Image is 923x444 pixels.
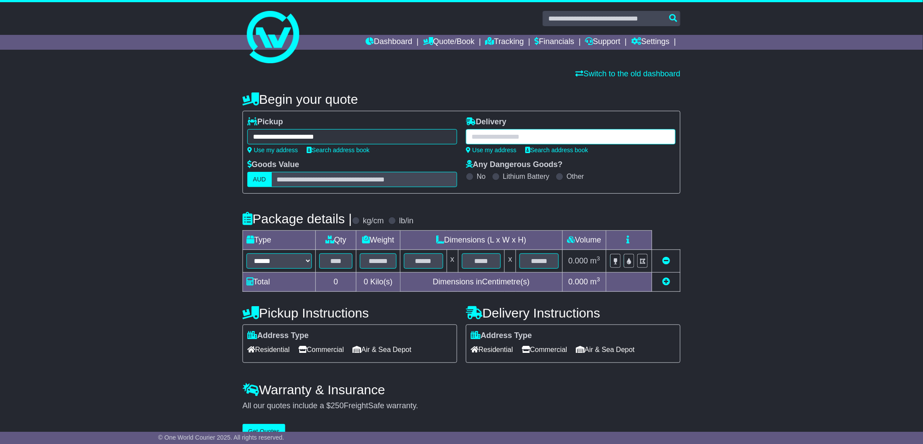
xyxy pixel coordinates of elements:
span: 0.000 [568,256,588,265]
span: 250 [331,401,344,410]
a: Dashboard [366,35,412,50]
td: Dimensions in Centimetre(s) [400,273,562,292]
span: m [590,256,600,265]
span: Commercial [298,343,344,356]
a: Support [585,35,621,50]
span: Residential [471,343,513,356]
span: Air & Sea Depot [576,343,635,356]
label: Address Type [247,331,309,341]
td: Total [243,273,316,292]
td: Volume [562,231,606,250]
td: Type [243,231,316,250]
a: Search address book [525,147,588,154]
td: 0 [316,273,356,292]
td: Weight [356,231,400,250]
sup: 3 [597,255,600,262]
label: Any Dangerous Goods? [466,160,563,170]
span: 0 [364,277,368,286]
td: Qty [316,231,356,250]
td: x [505,250,516,273]
div: All our quotes include a $ FreightSafe warranty. [243,401,680,411]
a: Remove this item [662,256,670,265]
a: Tracking [485,35,524,50]
button: Get Quotes [243,424,285,439]
label: Address Type [471,331,532,341]
a: Financials [535,35,574,50]
td: Kilo(s) [356,273,400,292]
label: lb/in [399,216,414,226]
span: Commercial [522,343,567,356]
h4: Delivery Instructions [466,306,680,320]
a: Quote/Book [423,35,475,50]
label: Pickup [247,117,283,127]
sup: 3 [597,276,600,283]
label: Lithium Battery [503,172,550,181]
h4: Pickup Instructions [243,306,457,320]
label: Other [567,172,584,181]
span: Air & Sea Depot [353,343,412,356]
h4: Package details | [243,212,352,226]
a: Search address book [307,147,369,154]
span: m [590,277,600,286]
label: Goods Value [247,160,299,170]
label: kg/cm [363,216,384,226]
a: Use my address [247,147,298,154]
h4: Warranty & Insurance [243,383,680,397]
span: © One World Courier 2025. All rights reserved. [158,434,284,441]
a: Switch to the old dashboard [576,69,680,78]
span: 0.000 [568,277,588,286]
label: Delivery [466,117,506,127]
a: Add new item [662,277,670,286]
h4: Begin your quote [243,92,680,106]
label: No [477,172,485,181]
label: AUD [247,172,272,187]
a: Use my address [466,147,516,154]
td: x [447,250,458,273]
td: Dimensions (L x W x H) [400,231,562,250]
span: Residential [247,343,290,356]
a: Settings [631,35,670,50]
